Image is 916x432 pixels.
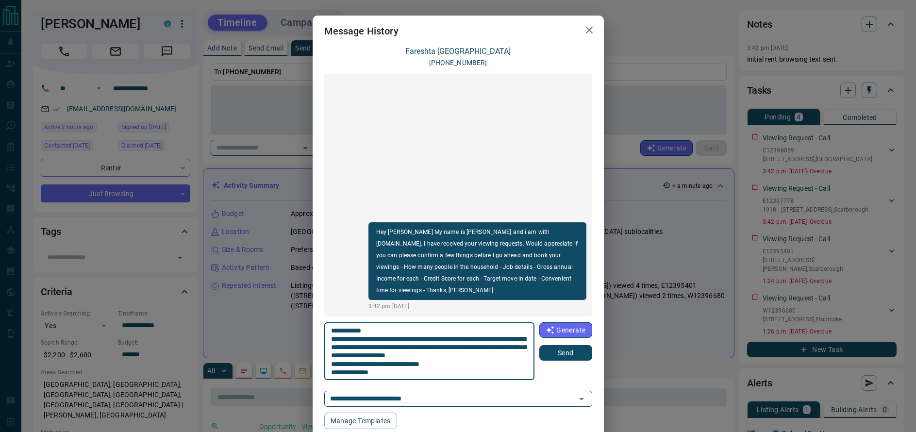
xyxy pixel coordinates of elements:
h2: Message History [313,16,410,47]
button: Manage Templates [324,413,397,429]
button: Send [539,345,592,361]
p: 3:42 pm [DATE] [368,302,586,311]
p: [PHONE_NUMBER] [429,58,487,68]
button: Generate [539,322,592,338]
button: Open [575,392,588,406]
p: Hey [PERSON_NAME] My name is [PERSON_NAME] and i am with [DOMAIN_NAME]. I have received your view... [376,226,579,296]
a: Fareshta [GEOGRAPHIC_DATA] [405,47,511,56]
